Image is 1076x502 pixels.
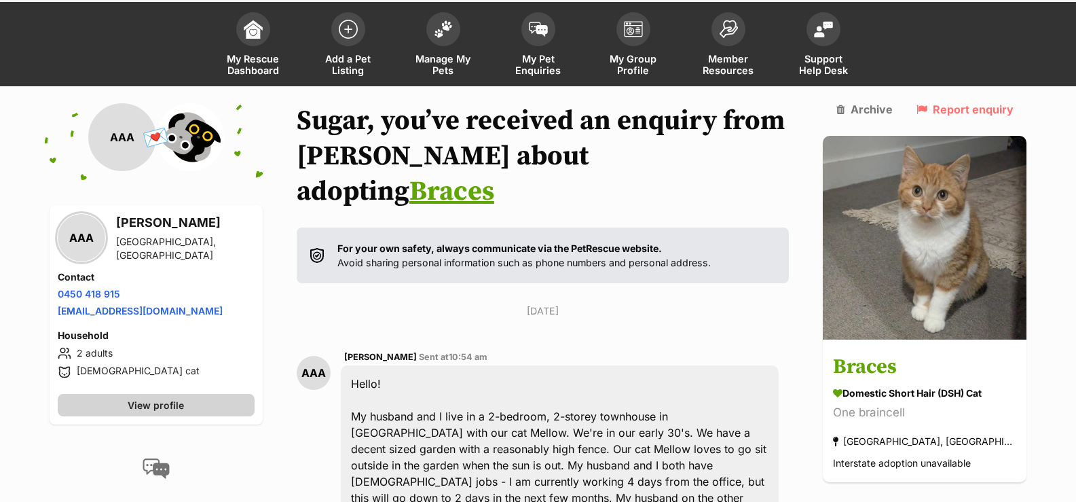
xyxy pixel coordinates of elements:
a: My Group Profile [586,5,681,86]
h4: Household [58,329,255,342]
div: AAA [297,356,331,390]
span: Interstate adoption unavailable [833,458,971,469]
a: My Rescue Dashboard [206,5,301,86]
span: Member Resources [698,53,759,76]
img: conversation-icon-4a6f8262b818ee0b60e3300018af0b2d0b884aa5de6e9bcb8d3d4eeb1a70a7c4.svg [143,459,170,479]
a: Support Help Desk [776,5,871,86]
img: member-resources-icon-8e73f808a243e03378d46382f2149f9095a855e16c252ad45f914b54edf8863c.svg [719,20,738,38]
img: pet-enquiries-icon-7e3ad2cf08bfb03b45e93fb7055b45f3efa6380592205ae92323e6603595dc1f.svg [529,22,548,37]
strong: For your own safety, always communicate via the PetRescue website. [337,243,662,254]
h3: [PERSON_NAME] [116,213,255,232]
h3: Braces [833,353,1016,383]
h4: Contact [58,270,255,284]
p: Avoid sharing personal information such as phone numbers and personal address. [337,241,711,270]
a: [EMAIL_ADDRESS][DOMAIN_NAME] [58,305,223,317]
div: Domestic Short Hair (DSH) Cat [833,387,1016,401]
span: Manage My Pets [413,53,474,76]
li: 2 adults [58,345,255,361]
div: [GEOGRAPHIC_DATA], [GEOGRAPHIC_DATA] [116,235,255,262]
img: Sugar & Spice Cat Rescue profile pic [156,103,224,171]
span: My Rescue Dashboard [223,53,284,76]
a: My Pet Enquiries [491,5,586,86]
span: View profile [128,398,184,412]
a: Report enquiry [916,103,1014,115]
span: Support Help Desk [793,53,854,76]
img: manage-my-pets-icon-02211641906a0b7f246fdf0571729dbe1e7629f14944591b6c1af311fb30b64b.svg [434,20,453,38]
a: 0450 418 915 [58,288,120,300]
span: Add a Pet Listing [318,53,379,76]
a: Add a Pet Listing [301,5,396,86]
span: My Pet Enquiries [508,53,569,76]
a: View profile [58,394,255,416]
div: AAA [58,214,105,262]
span: Sent at [419,352,487,362]
div: [GEOGRAPHIC_DATA], [GEOGRAPHIC_DATA] [833,433,1016,451]
p: [DATE] [297,304,790,318]
div: One braincell [833,404,1016,423]
div: AAA [88,103,156,171]
a: Member Resources [681,5,776,86]
a: Manage My Pets [396,5,491,86]
img: Braces [823,136,1026,340]
img: add-pet-listing-icon-0afa8454b4691262ce3f59096e99ab1cd57d4a30225e0717b998d2c9b9846f56.svg [339,20,358,39]
h1: Sugar, you’ve received an enquiry from [PERSON_NAME] about adopting [297,103,790,209]
span: 💌 [141,123,171,152]
span: My Group Profile [603,53,664,76]
img: help-desk-icon-fdf02630f3aa405de69fd3d07c3f3aa587a6932b1a1747fa1d2bba05be0121f9.svg [814,21,833,37]
a: Braces Domestic Short Hair (DSH) Cat One braincell [GEOGRAPHIC_DATA], [GEOGRAPHIC_DATA] Interstat... [823,342,1026,483]
img: dashboard-icon-eb2f2d2d3e046f16d808141f083e7271f6b2e854fb5c12c21221c1fb7104beca.svg [244,20,263,39]
img: group-profile-icon-3fa3cf56718a62981997c0bc7e787c4b2cf8bcc04b72c1350f741eb67cf2f40e.svg [624,21,643,37]
a: Archive [836,103,893,115]
span: [PERSON_NAME] [344,352,417,362]
span: 10:54 am [449,352,487,362]
a: Braces [409,175,494,209]
li: [DEMOGRAPHIC_DATA] cat [58,364,255,380]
